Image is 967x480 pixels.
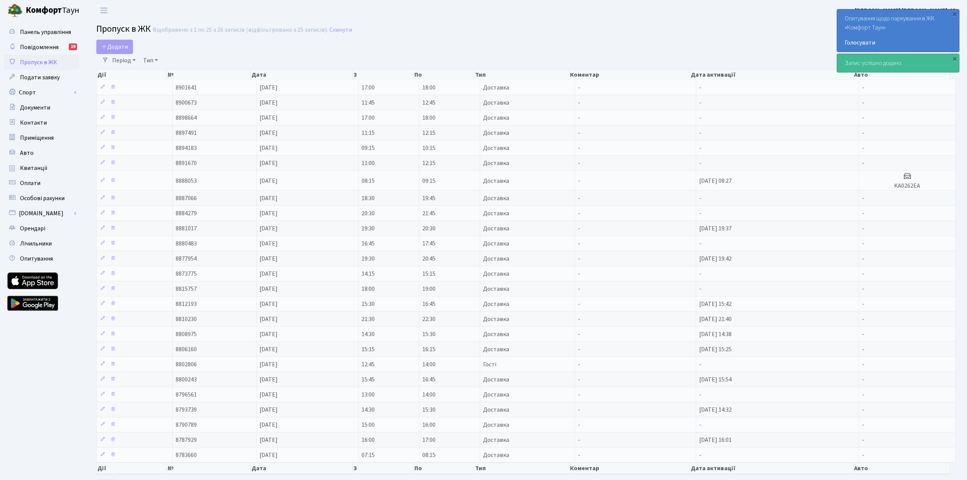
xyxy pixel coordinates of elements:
[578,345,580,353] span: -
[4,85,79,100] a: Спорт
[862,182,952,190] h5: KA0262EA
[578,99,580,107] span: -
[862,270,864,278] span: -
[862,239,864,248] span: -
[578,224,580,233] span: -
[20,239,52,248] span: Лічильники
[578,406,580,414] span: -
[361,114,375,122] span: 17:00
[483,316,509,322] span: Доставка
[699,159,701,167] span: -
[483,361,496,367] span: Гості
[699,406,732,414] span: [DATE] 14:32
[422,144,436,152] span: 10:15
[361,390,375,399] span: 13:00
[361,270,375,278] span: 14:15
[96,22,151,35] span: Пропуск в ЖК
[578,114,580,122] span: -
[361,345,375,353] span: 15:15
[109,54,139,67] a: Період
[422,330,436,338] span: 15:30
[422,300,436,308] span: 16:45
[361,194,375,202] span: 18:30
[4,251,79,266] a: Опитування
[176,83,197,92] span: 8901641
[422,159,436,167] span: 12:15
[483,225,509,232] span: Доставка
[176,451,197,459] span: 8783660
[260,159,278,167] span: [DATE]
[260,255,278,263] span: [DATE]
[20,194,65,202] span: Особові рахунки
[260,406,278,414] span: [DATE]
[578,83,580,92] span: -
[699,451,701,459] span: -
[176,360,197,369] span: 8802806
[176,436,197,444] span: 8787929
[176,406,197,414] span: 8793739
[951,55,958,62] div: ×
[699,129,701,137] span: -
[578,177,580,185] span: -
[578,436,580,444] span: -
[422,83,436,92] span: 18:00
[361,406,375,414] span: 14:30
[483,437,509,443] span: Доставка
[260,209,278,218] span: [DATE]
[483,145,509,151] span: Доставка
[361,451,375,459] span: 07:15
[260,436,278,444] span: [DATE]
[260,239,278,248] span: [DATE]
[4,145,79,161] a: Авто
[361,255,375,263] span: 19:30
[176,144,197,152] span: 8894183
[414,463,474,474] th: По
[483,271,509,277] span: Доставка
[578,144,580,152] span: -
[422,375,436,384] span: 16:45
[422,285,436,293] span: 19:00
[699,194,701,202] span: -
[176,177,197,185] span: 8888053
[20,134,54,142] span: Приміщення
[578,300,580,308] span: -
[699,239,701,248] span: -
[422,406,436,414] span: 15:30
[578,209,580,218] span: -
[862,390,864,399] span: -
[260,330,278,338] span: [DATE]
[20,164,48,172] span: Квитанції
[699,345,732,353] span: [DATE] 15:25
[483,301,509,307] span: Доставка
[140,54,161,67] a: Тип
[862,451,864,459] span: -
[260,300,278,308] span: [DATE]
[862,83,864,92] span: -
[699,177,732,185] span: [DATE] 08:27
[20,149,34,157] span: Авто
[422,239,436,248] span: 17:45
[862,255,864,263] span: -
[176,194,197,202] span: 8887066
[260,375,278,384] span: [DATE]
[422,224,436,233] span: 20:30
[422,270,436,278] span: 15:15
[474,463,569,474] th: Тип
[578,255,580,263] span: -
[260,451,278,459] span: [DATE]
[578,451,580,459] span: -
[690,69,853,80] th: Дата активації
[251,69,353,80] th: Дата
[260,421,278,429] span: [DATE]
[699,300,732,308] span: [DATE] 15:42
[260,315,278,323] span: [DATE]
[483,392,509,398] span: Доставка
[862,209,864,218] span: -
[483,256,509,262] span: Доставка
[862,159,864,167] span: -
[422,177,436,185] span: 09:15
[20,73,60,82] span: Подати заявку
[260,177,278,185] span: [DATE]
[862,99,864,107] span: -
[361,144,375,152] span: 09:15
